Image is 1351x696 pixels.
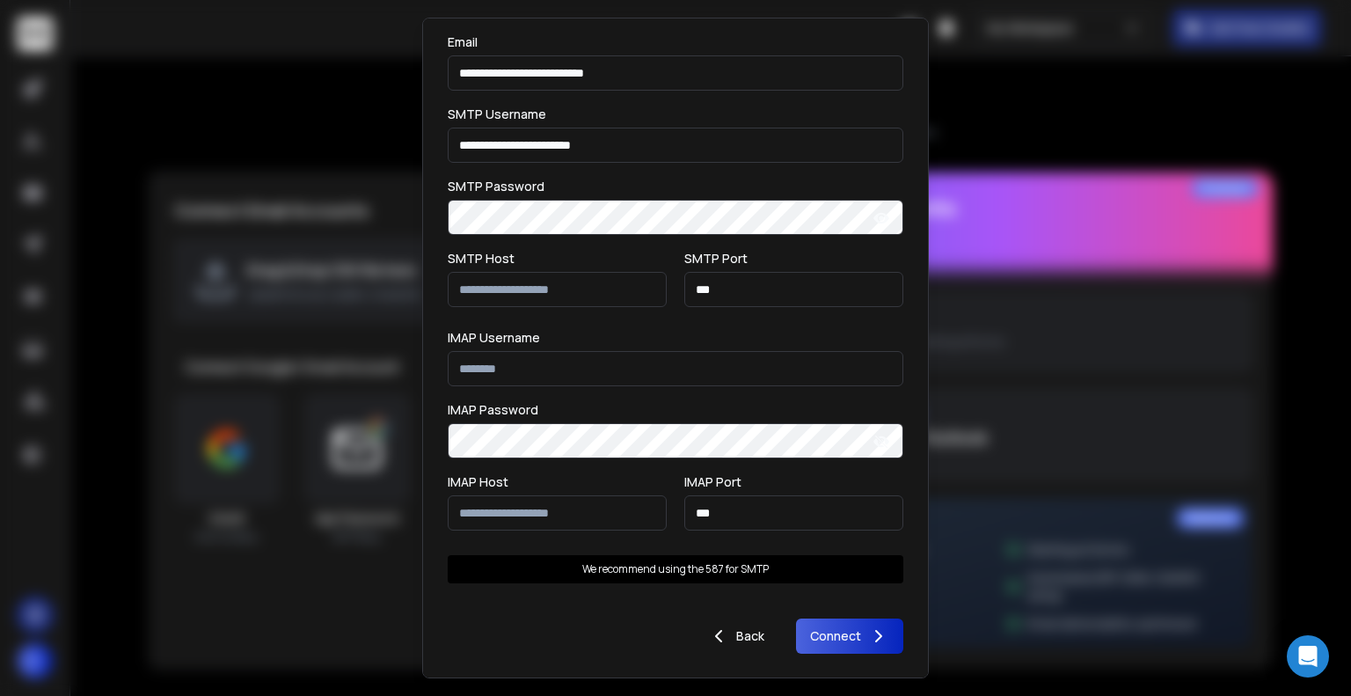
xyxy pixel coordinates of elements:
label: SMTP Host [448,253,515,265]
div: Open Intercom Messenger [1287,635,1329,678]
label: IMAP Password [448,404,538,416]
label: IMAP Port [684,476,741,488]
label: IMAP Username [448,332,540,344]
label: SMTP Username [448,108,546,121]
label: SMTP Password [448,180,544,193]
button: Back [694,619,778,654]
label: SMTP Port [684,253,748,265]
label: IMAP Host [448,476,508,488]
label: Email [448,36,478,48]
button: Connect [796,619,903,654]
p: We recommend using the 587 for SMTP [582,562,769,576]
